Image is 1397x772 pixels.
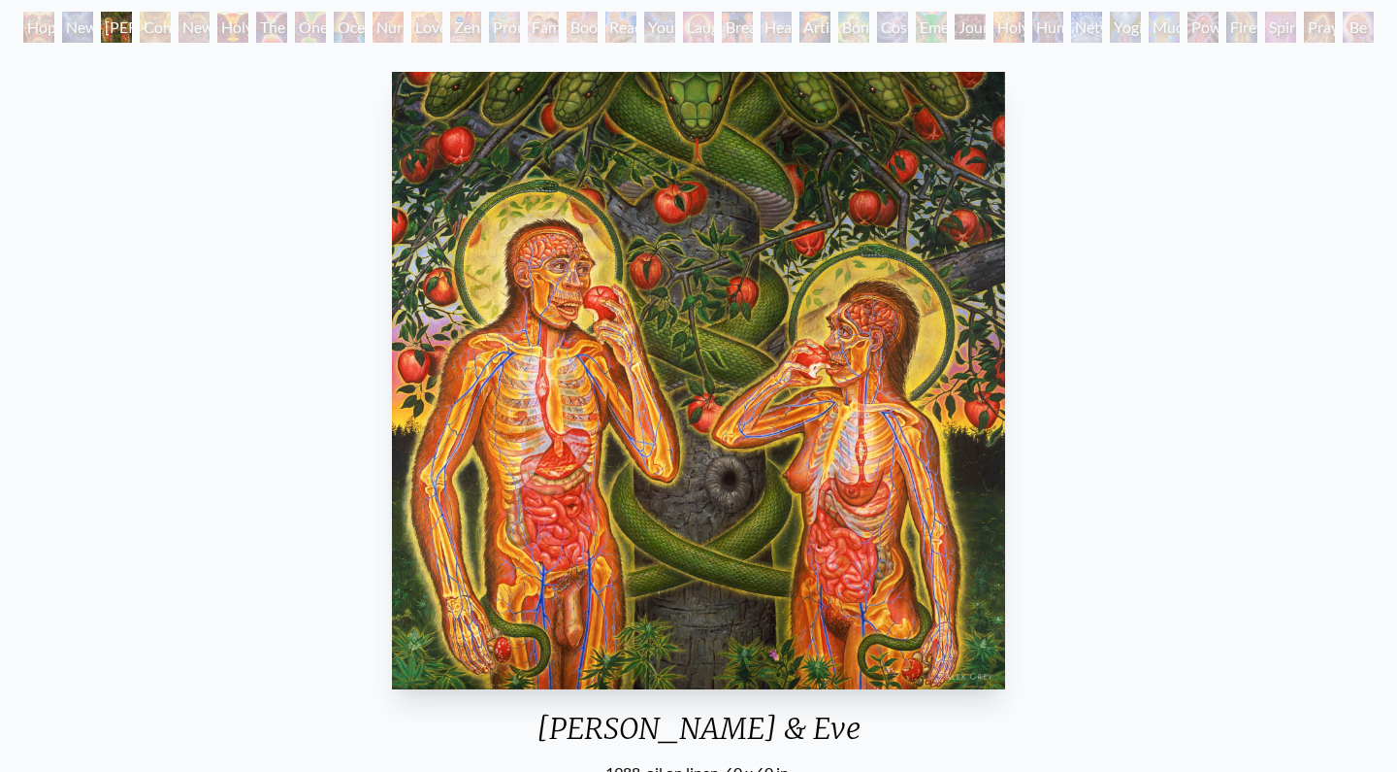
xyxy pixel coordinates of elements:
div: Zena Lotus [450,12,481,43]
div: Healing [761,12,792,43]
img: Adam-and-Eve-1988-Alex-Grey-watermarked.jpg [392,72,1005,689]
div: Journey of the Wounded Healer [955,12,986,43]
div: Bond [838,12,869,43]
div: Holy Grail [217,12,248,43]
div: Hope [23,12,54,43]
div: One Taste [295,12,326,43]
div: New Man New Woman [179,12,210,43]
div: Be a Good Human Being [1343,12,1374,43]
div: Ocean of Love Bliss [334,12,365,43]
div: The Kiss [256,12,287,43]
div: [PERSON_NAME] & Eve [101,12,132,43]
div: Contemplation [140,12,171,43]
div: Cosmic Lovers [877,12,908,43]
div: Boo-boo [567,12,598,43]
div: Power to the Peaceful [1187,12,1218,43]
div: Breathing [722,12,753,43]
div: Promise [489,12,520,43]
div: Human Geometry [1032,12,1063,43]
div: Love Circuit [411,12,442,43]
div: [PERSON_NAME] & Eve [384,711,1013,761]
div: Emerald Grail [916,12,947,43]
div: Networks [1071,12,1102,43]
div: Artist's Hand [799,12,830,43]
div: Praying Hands [1304,12,1335,43]
div: New Man [DEMOGRAPHIC_DATA]: [DEMOGRAPHIC_DATA] Mind [62,12,93,43]
div: Mudra [1149,12,1180,43]
div: Laughing Man [683,12,714,43]
div: Reading [605,12,636,43]
div: Young & Old [644,12,675,43]
div: Yogi & the Möbius Sphere [1110,12,1141,43]
div: Family [528,12,559,43]
div: Holy Fire [993,12,1024,43]
div: Spirit Animates the Flesh [1265,12,1296,43]
div: Firewalking [1226,12,1257,43]
div: Nursing [373,12,404,43]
